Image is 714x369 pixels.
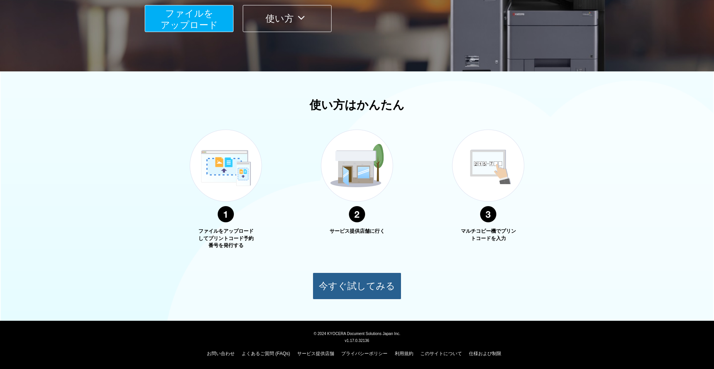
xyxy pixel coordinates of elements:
a: このサイトについて [420,351,462,356]
button: ファイルを​​アップロード [145,5,233,32]
a: プライバシーポリシー [341,351,387,356]
button: 使い方 [243,5,332,32]
p: サービス提供店舗に行く [328,228,386,235]
p: ファイルをアップロードしてプリントコード予約番号を発行する [197,228,255,249]
p: マルチコピー機でプリントコードを入力 [459,228,517,242]
button: 今すぐ試してみる [313,273,401,300]
a: 仕様および制限 [469,351,501,356]
a: お問い合わせ [207,351,235,356]
a: サービス提供店舗 [297,351,334,356]
a: 利用規約 [395,351,413,356]
span: v1.17.0.32136 [345,338,369,343]
a: よくあるご質問 (FAQs) [242,351,290,356]
span: ファイルを ​​アップロード [161,8,218,30]
span: © 2024 KYOCERA Document Solutions Japan Inc. [314,331,401,336]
